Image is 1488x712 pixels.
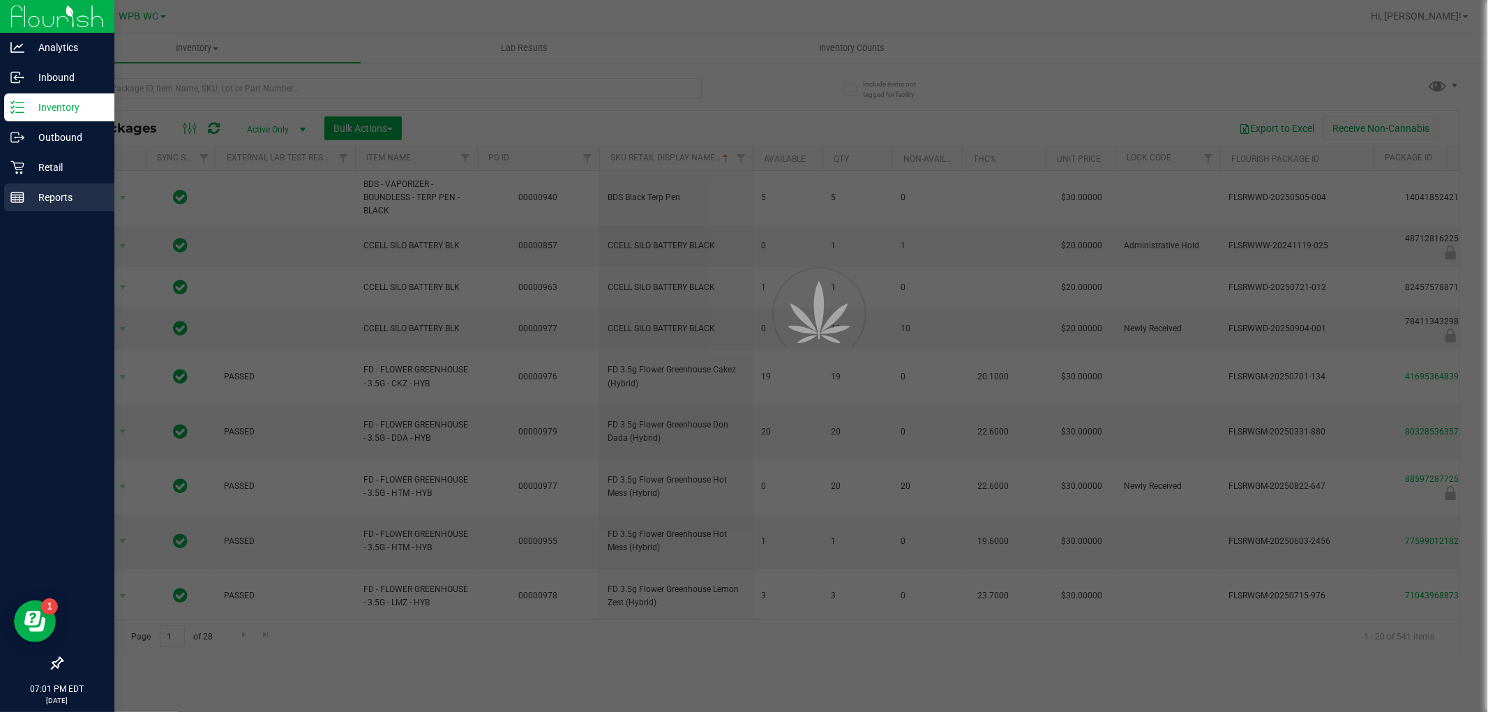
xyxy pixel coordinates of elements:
inline-svg: Analytics [10,40,24,54]
p: [DATE] [6,695,108,706]
p: Reports [24,189,108,206]
inline-svg: Inbound [10,70,24,84]
p: Analytics [24,39,108,56]
p: 07:01 PM EDT [6,683,108,695]
p: Inbound [24,69,108,86]
iframe: Resource center unread badge [41,598,58,615]
inline-svg: Outbound [10,130,24,144]
inline-svg: Reports [10,190,24,204]
inline-svg: Retail [10,160,24,174]
iframe: Resource center [14,600,56,642]
p: Inventory [24,99,108,116]
p: Retail [24,159,108,176]
p: Outbound [24,129,108,146]
inline-svg: Inventory [10,100,24,114]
